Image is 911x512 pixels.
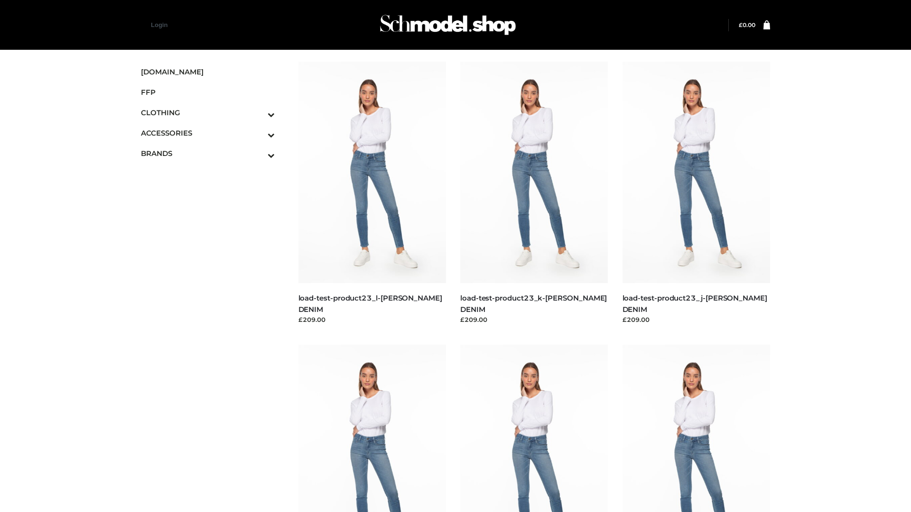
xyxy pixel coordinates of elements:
span: ACCESSORIES [141,128,275,138]
button: Toggle Submenu [242,102,275,123]
span: FFP [141,87,275,98]
a: £0.00 [739,21,755,28]
a: [DOMAIN_NAME] [141,62,275,82]
bdi: 0.00 [739,21,755,28]
button: Toggle Submenu [242,123,275,143]
a: load-test-product23_l-[PERSON_NAME] DENIM [298,293,442,313]
button: Toggle Submenu [242,143,275,164]
a: BRANDSToggle Submenu [141,143,275,164]
a: load-test-product23_k-[PERSON_NAME] DENIM [460,293,607,313]
div: £209.00 [623,315,771,324]
a: FFP [141,82,275,102]
span: [DOMAIN_NAME] [141,66,275,77]
div: £209.00 [298,315,446,324]
span: CLOTHING [141,107,275,118]
span: £ [739,21,743,28]
img: Schmodel Admin 964 [377,6,519,44]
a: load-test-product23_j-[PERSON_NAME] DENIM [623,293,767,313]
a: ACCESSORIESToggle Submenu [141,123,275,143]
a: CLOTHINGToggle Submenu [141,102,275,123]
span: BRANDS [141,148,275,159]
a: Login [151,21,167,28]
div: £209.00 [460,315,608,324]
